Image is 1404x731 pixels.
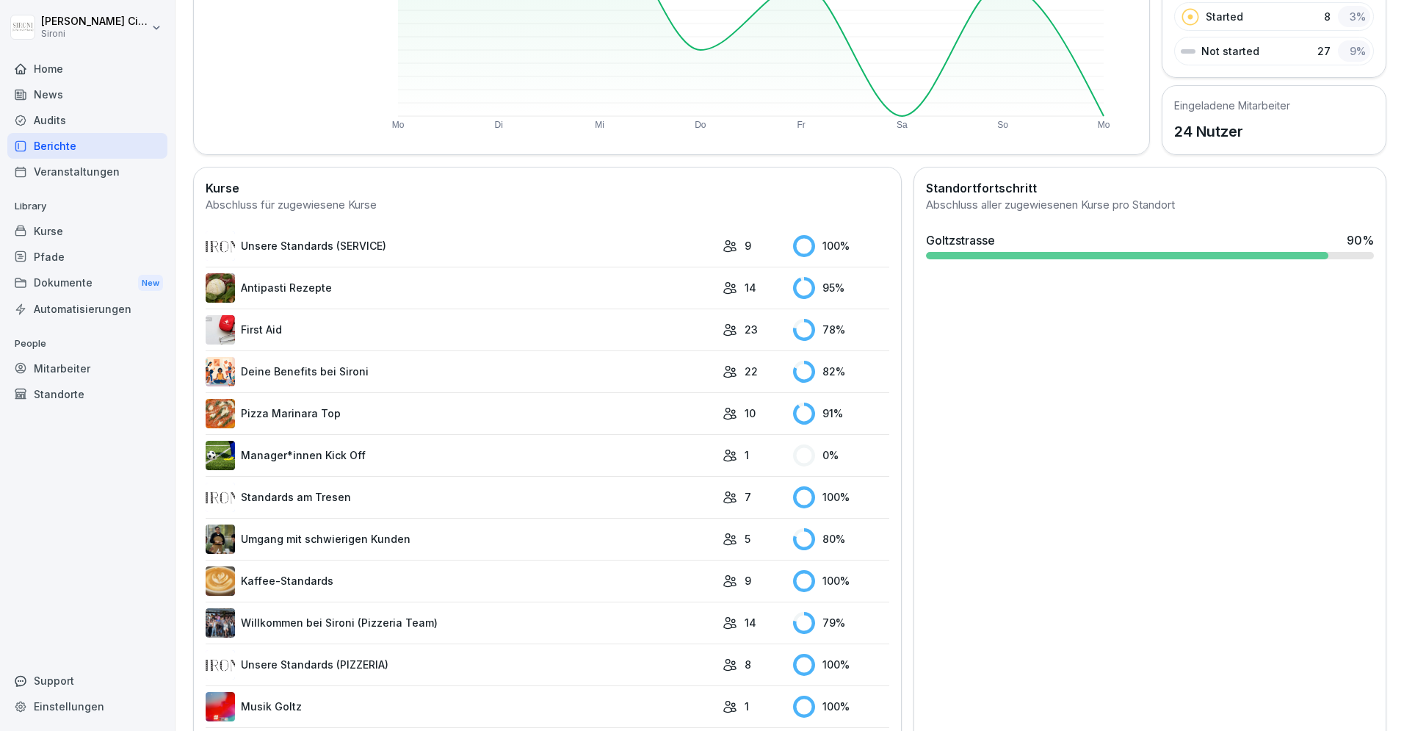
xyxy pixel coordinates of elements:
p: 1 [745,699,749,714]
text: Mo [392,120,405,130]
p: 9 [745,573,751,588]
p: Started [1206,9,1243,24]
p: 14 [745,280,756,295]
p: 23 [745,322,758,337]
text: Do [695,120,706,130]
div: 90 % [1347,231,1374,249]
div: 100 % [793,696,889,718]
div: Abschluss für zugewiesene Kurse [206,197,889,214]
div: Goltzstrasse [926,231,995,249]
img: xmkdnyjyz2x3qdpcryl1xaw9.png [206,608,235,638]
img: lqv555mlp0nk8rvfp4y70ul5.png [206,650,235,680]
div: 3 % [1338,6,1370,27]
a: Home [7,56,167,82]
p: 8 [745,657,751,672]
p: 14 [745,615,756,630]
a: Kaffee-Standards [206,566,715,596]
div: New [138,275,163,292]
a: Antipasti Rezepte [206,273,715,303]
text: Fr [797,120,805,130]
text: Mi [595,120,604,130]
p: 22 [745,364,758,379]
img: jnx4cumldtmuu36vvhh5e6s9.png [206,399,235,428]
div: 100 % [793,654,889,676]
img: lqv555mlp0nk8rvfp4y70ul5.png [206,483,235,512]
p: Sironi [41,29,148,39]
p: 27 [1317,43,1331,59]
a: Manager*innen Kick Off [206,441,715,470]
a: Goltzstrasse90% [920,226,1380,265]
p: 1 [745,447,749,463]
a: Berichte [7,133,167,159]
a: Standards am Tresen [206,483,715,512]
img: pak3lu93rb7wwt42kbfr1gbm.png [206,273,235,303]
div: 82 % [793,361,889,383]
p: Library [7,195,167,218]
div: Abschluss aller zugewiesenen Kurse pro Standort [926,197,1374,214]
p: People [7,332,167,356]
h2: Standortfortschritt [926,179,1374,197]
a: DokumenteNew [7,270,167,297]
a: Umgang mit schwierigen Kunden [206,525,715,554]
text: So [997,120,1008,130]
a: Willkommen bei Sironi (Pizzeria Team) [206,608,715,638]
a: Einstellungen [7,694,167,719]
p: 9 [745,238,751,253]
h2: Kurse [206,179,889,197]
a: Standorte [7,381,167,407]
a: Unsere Standards (SERVICE) [206,231,715,261]
div: 100 % [793,486,889,508]
a: First Aid [206,315,715,345]
img: km4heinxktm3m47uv6i6dr0s.png [206,566,235,596]
a: Unsere Standards (PIZZERIA) [206,650,715,680]
h5: Eingeladene Mitarbeiter [1174,98,1290,113]
img: qv31ye6da0ab8wtu5n9xmwyd.png [206,357,235,386]
div: 78 % [793,319,889,341]
p: 7 [745,489,751,505]
a: Veranstaltungen [7,159,167,184]
img: yh4wz2vfvintp4rn1kv0mog4.png [206,692,235,721]
a: Mitarbeiter [7,356,167,381]
div: 0 % [793,444,889,467]
text: Sa [897,120,908,130]
div: Dokumente [7,270,167,297]
p: 24 Nutzer [1174,120,1290,143]
a: News [7,82,167,107]
div: 100 % [793,235,889,257]
text: Di [495,120,503,130]
p: [PERSON_NAME] Ciccarone [41,15,148,28]
a: Deine Benefits bei Sironi [206,357,715,386]
p: 5 [745,531,750,547]
a: Musik Goltz [206,692,715,721]
div: 91 % [793,403,889,425]
img: lqv555mlp0nk8rvfp4y70ul5.png [206,231,235,261]
div: 95 % [793,277,889,299]
a: Pfade [7,244,167,270]
div: 9 % [1338,40,1370,62]
div: Support [7,668,167,694]
img: i4ui5288c8k9896awxn1tre9.png [206,441,235,470]
text: Mo [1098,120,1110,130]
div: 100 % [793,570,889,592]
div: 80 % [793,528,889,550]
img: ibmq16c03v2u1873hyb2ubud.png [206,525,235,554]
p: 10 [745,406,756,421]
div: 79 % [793,612,889,634]
p: 8 [1324,9,1331,24]
a: Audits [7,107,167,133]
a: Kurse [7,218,167,244]
a: Automatisierungen [7,296,167,322]
img: ovcsqbf2ewum2utvc3o527vw.png [206,315,235,345]
a: Pizza Marinara Top [206,399,715,428]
